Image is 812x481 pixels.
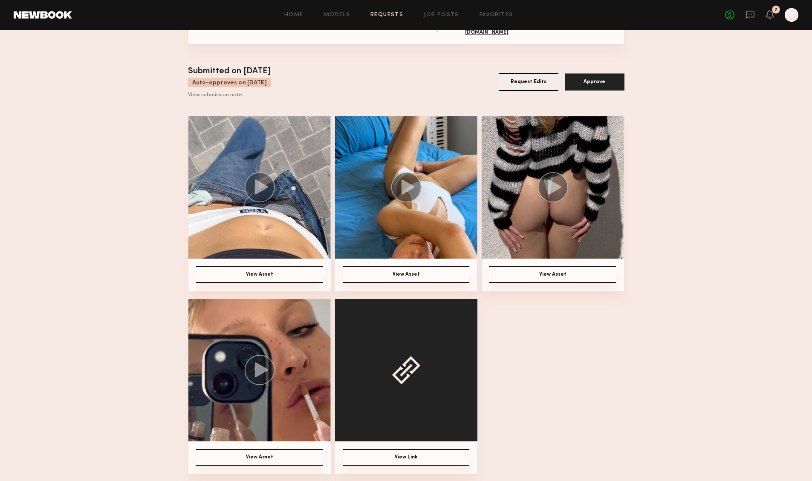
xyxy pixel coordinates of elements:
a: Favorites [480,12,513,18]
a: Models [324,12,350,18]
a: Requests [370,12,403,18]
div: 7 [774,8,777,12]
a: Y [785,8,798,22]
button: View Link [343,449,469,466]
img: Asset [482,116,624,259]
button: View Asset [196,449,323,466]
button: View Asset [489,266,616,283]
a: Job Posts [424,12,459,18]
img: Asset [188,299,331,441]
img: Asset [188,116,331,259]
div: Auto-approves on [DATE] [188,78,271,87]
button: View Asset [343,266,469,283]
div: Submitted on [DATE] [188,65,271,78]
button: View Asset [196,266,323,283]
div: View submission note [188,92,271,99]
a: Home [284,12,303,18]
button: Request Edits [499,73,558,91]
img: Asset [335,116,477,259]
button: Approve [565,73,624,91]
